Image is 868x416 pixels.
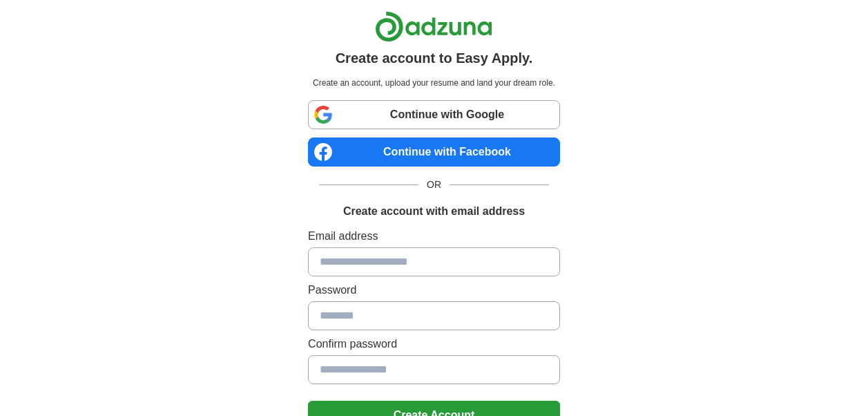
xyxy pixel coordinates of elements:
[308,138,560,167] a: Continue with Facebook
[375,11,492,42] img: Adzuna logo
[343,203,525,220] h1: Create account with email address
[418,178,450,192] span: OR
[308,282,560,299] label: Password
[311,77,557,89] p: Create an account, upload your resume and land your dream role.
[308,336,560,352] label: Confirm password
[308,100,560,129] a: Continue with Google
[336,48,533,68] h1: Create account to Easy Apply.
[308,228,560,245] label: Email address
